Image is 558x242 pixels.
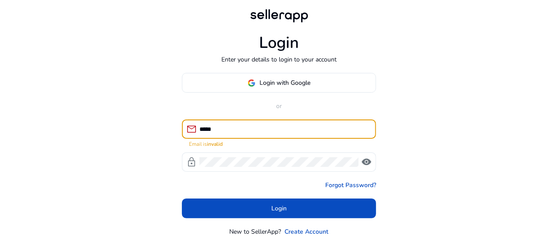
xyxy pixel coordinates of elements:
[260,78,311,87] span: Login with Google
[186,157,197,167] span: lock
[182,73,376,93] button: Login with Google
[230,227,281,236] p: New to SellerApp?
[189,139,369,148] mat-error: Email is
[182,199,376,218] button: Login
[361,157,372,167] span: visibility
[207,141,223,148] strong: invalid
[248,79,256,87] img: google-logo.svg
[285,227,329,236] a: Create Account
[325,181,376,190] a: Forgot Password?
[221,55,337,64] p: Enter your details to login to your account
[182,101,376,111] p: or
[259,33,299,52] h1: Login
[271,204,287,213] span: Login
[186,124,197,134] span: mail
